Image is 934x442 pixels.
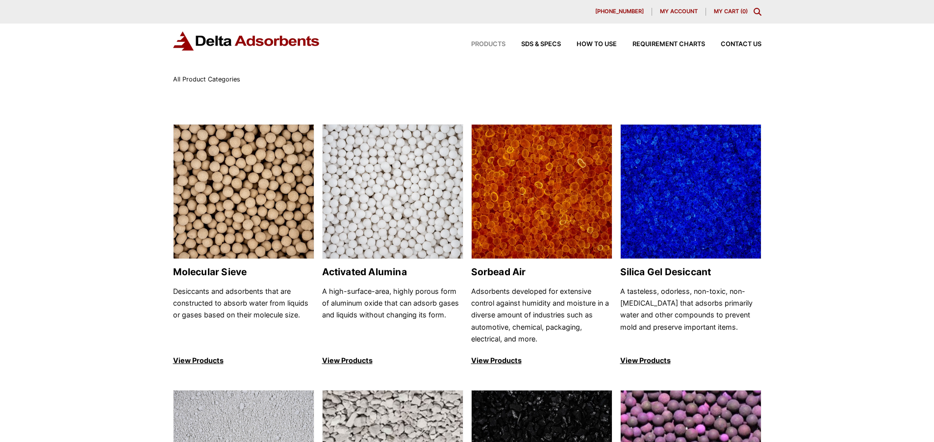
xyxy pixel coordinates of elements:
[577,41,617,48] span: How to Use
[471,41,505,48] span: Products
[173,355,314,366] p: View Products
[323,125,463,260] img: Activated Alumina
[472,125,612,260] img: Sorbead Air
[322,286,463,345] p: A high-surface-area, highly porous form of aluminum oxide that can adsorb gases and liquids witho...
[173,124,314,367] a: Molecular Sieve Molecular Sieve Desiccants and adsorbents that are constructed to absorb water fr...
[705,41,761,48] a: Contact Us
[173,266,314,278] h2: Molecular Sieve
[620,355,761,366] p: View Products
[173,76,240,83] span: All Product Categories
[322,124,463,367] a: Activated Alumina Activated Alumina A high-surface-area, highly porous form of aluminum oxide tha...
[455,41,505,48] a: Products
[173,286,314,345] p: Desiccants and adsorbents that are constructed to absorb water from liquids or gases based on the...
[652,8,706,16] a: My account
[754,8,761,16] div: Toggle Modal Content
[505,41,561,48] a: SDS & SPECS
[471,355,612,366] p: View Products
[471,124,612,367] a: Sorbead Air Sorbead Air Adsorbents developed for extensive control against humidity and moisture ...
[620,266,761,278] h2: Silica Gel Desiccant
[174,125,314,260] img: Molecular Sieve
[620,286,761,345] p: A tasteless, odorless, non-toxic, non-[MEDICAL_DATA] that adsorbs primarily water and other compo...
[471,266,612,278] h2: Sorbead Air
[521,41,561,48] span: SDS & SPECS
[742,8,746,15] span: 0
[471,286,612,345] p: Adsorbents developed for extensive control against humidity and moisture in a diverse amount of i...
[721,41,761,48] span: Contact Us
[714,8,748,15] a: My Cart (0)
[617,41,705,48] a: Requirement Charts
[322,266,463,278] h2: Activated Alumina
[173,31,320,51] img: Delta Adsorbents
[621,125,761,260] img: Silica Gel Desiccant
[620,124,761,367] a: Silica Gel Desiccant Silica Gel Desiccant A tasteless, odorless, non-toxic, non-[MEDICAL_DATA] th...
[587,8,652,16] a: [PHONE_NUMBER]
[595,9,644,14] span: [PHONE_NUMBER]
[632,41,705,48] span: Requirement Charts
[561,41,617,48] a: How to Use
[322,355,463,366] p: View Products
[660,9,698,14] span: My account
